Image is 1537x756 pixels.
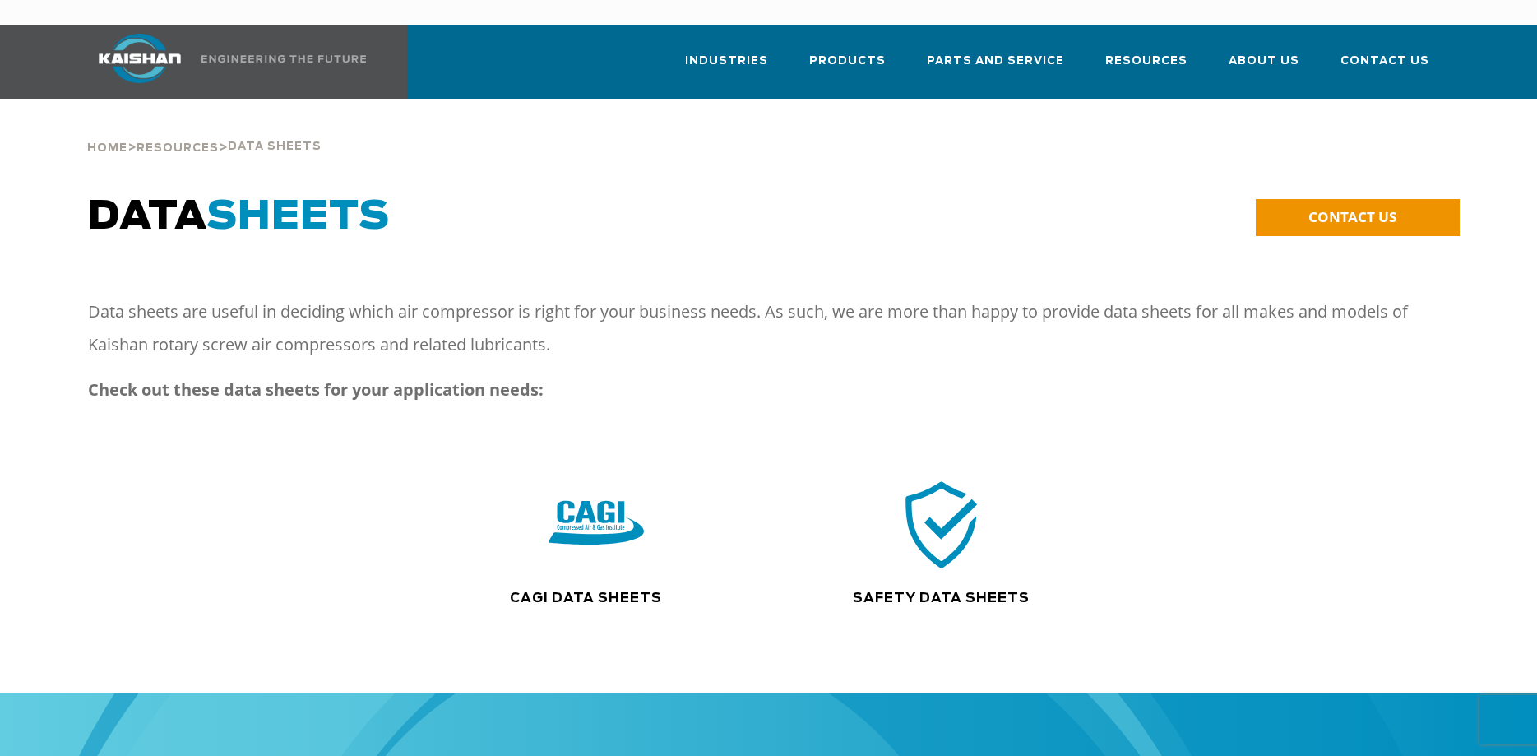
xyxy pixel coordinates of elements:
[1105,52,1187,71] span: Resources
[1229,39,1299,95] a: About Us
[1229,52,1299,71] span: About Us
[685,39,768,95] a: Industries
[87,99,322,161] div: > >
[549,476,644,573] img: CAGI
[853,591,1030,605] a: Safety Data Sheets
[88,295,1420,361] p: Data sheets are useful in deciding which air compressor is right for your business needs. As such...
[228,141,322,152] span: Data Sheets
[78,34,201,83] img: kaishan logo
[424,476,769,573] div: CAGI
[1340,39,1429,95] a: Contact Us
[510,591,662,605] a: CAGI Data Sheets
[88,378,544,401] strong: Check out these data sheets for your application needs:
[809,39,886,95] a: Products
[88,197,390,237] span: DATA
[685,52,768,71] span: Industries
[1256,199,1460,236] a: CONTACT US
[927,39,1064,95] a: Parts and Service
[1340,52,1429,71] span: Contact Us
[809,52,886,71] span: Products
[894,476,989,573] img: safety icon
[1105,39,1187,95] a: Resources
[78,25,369,99] a: Kaishan USA
[87,143,127,154] span: Home
[927,52,1064,71] span: Parts and Service
[206,197,390,237] span: SHEETS
[201,55,366,63] img: Engineering the future
[137,140,219,155] a: Resources
[782,476,1100,573] div: safety icon
[87,140,127,155] a: Home
[137,143,219,154] span: Resources
[1308,207,1396,226] span: CONTACT US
